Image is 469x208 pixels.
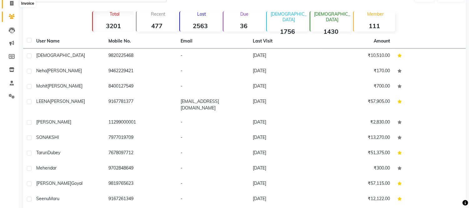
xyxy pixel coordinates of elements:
span: Tarun [36,150,47,155]
strong: 36 [223,22,264,30]
strong: 111 [354,22,395,30]
th: Email [177,34,249,48]
p: Lost [182,11,221,17]
td: [DATE] [249,79,321,94]
td: ₹57,115.00 [322,176,394,192]
span: Neha [36,68,47,74]
span: [PERSON_NAME] [47,83,82,89]
td: [DATE] [249,130,321,146]
th: User Name [32,34,105,48]
td: ₹12,122.00 [322,192,394,207]
p: Due [225,11,264,17]
strong: 477 [137,22,177,30]
td: [DATE] [249,192,321,207]
td: 11299000001 [105,115,177,130]
td: ₹700.00 [322,79,394,94]
td: - [177,192,249,207]
strong: 3201 [93,22,134,30]
td: - [177,130,249,146]
span: [PERSON_NAME] [36,119,71,125]
span: [PERSON_NAME] [47,68,82,74]
span: [DEMOGRAPHIC_DATA] [36,53,85,58]
td: [DATE] [249,64,321,79]
span: LEENA [36,99,50,104]
p: [DEMOGRAPHIC_DATA] [313,11,351,23]
td: - [177,176,249,192]
td: 9462229421 [105,64,177,79]
th: Amount [370,34,394,48]
td: [DATE] [249,161,321,176]
td: ₹300.00 [322,161,394,176]
td: [DATE] [249,48,321,64]
td: 9167261349 [105,192,177,207]
strong: 1430 [310,28,351,35]
span: Seenu [36,196,49,201]
td: [DATE] [249,94,321,115]
span: [PERSON_NAME] [36,180,71,186]
td: ₹51,375.00 [322,146,394,161]
td: - [177,79,249,94]
td: ₹13,270.00 [322,130,394,146]
span: SONAKSHI [36,134,59,140]
strong: 1756 [267,28,308,35]
td: ₹170.00 [322,64,394,79]
td: - [177,48,249,64]
td: ₹10,510.00 [322,48,394,64]
td: 8400127549 [105,79,177,94]
span: Maru [49,196,59,201]
td: - [177,115,249,130]
td: [DATE] [249,146,321,161]
span: Goyal [71,180,82,186]
th: Mobile No. [105,34,177,48]
strong: 2563 [180,22,221,30]
td: 9819765623 [105,176,177,192]
td: [EMAIL_ADDRESS][DOMAIN_NAME] [177,94,249,115]
td: - [177,146,249,161]
p: Recent [139,11,177,17]
p: Total [95,11,134,17]
span: [PERSON_NAME] [50,99,85,104]
span: Dubey [47,150,60,155]
td: 9820225468 [105,48,177,64]
p: [DEMOGRAPHIC_DATA] [269,11,308,23]
td: ₹57,905.00 [322,94,394,115]
td: [DATE] [249,176,321,192]
td: 9167781377 [105,94,177,115]
th: Last Visit [249,34,321,48]
td: 7678097712 [105,146,177,161]
td: 9702848649 [105,161,177,176]
td: - [177,64,249,79]
td: ₹2,830.00 [322,115,394,130]
td: [DATE] [249,115,321,130]
p: Member [356,11,395,17]
td: - [177,161,249,176]
span: Mohit [36,83,47,89]
span: Mehendar [36,165,57,171]
td: 7977019709 [105,130,177,146]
